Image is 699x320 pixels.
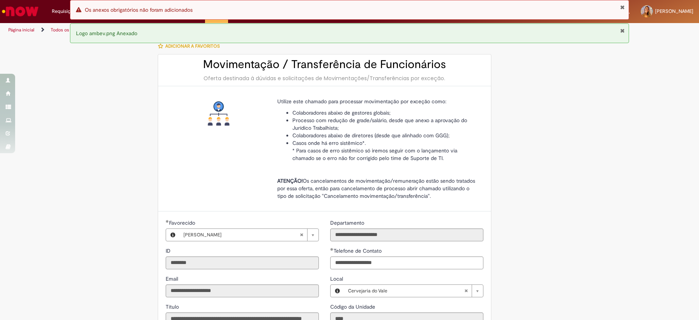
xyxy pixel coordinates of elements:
[330,248,334,251] span: Obrigatório Preenchido
[292,117,467,131] span: Processo com redução de grade/salário, desde que anexo a aprovação do Jurídico Trabalhista;
[296,229,307,241] abbr: Limpar campo Favorecido
[166,220,169,223] span: Obrigatório Preenchido
[166,75,483,82] div: Oferta destinada à dúvidas e solicitações de Movimentações/Transferências por exceção.
[8,27,34,33] a: Página inicial
[1,4,40,19] img: ServiceNow
[166,284,319,297] input: Email
[52,8,78,15] span: Requisições
[85,6,193,13] span: Os anexos obrigatórios não foram adicionados
[166,229,180,241] button: Favorecido, Visualizar este registro Priscila Cerri Sampaio
[330,219,366,227] label: Somente leitura - Departamento
[655,8,693,14] span: [PERSON_NAME]
[6,23,460,37] ul: Trilhas de página
[330,303,377,311] label: Somente leitura - Código da Unidade
[460,285,472,297] abbr: Limpar campo Local
[166,247,172,254] span: Somente leitura - ID
[330,219,366,226] span: Somente leitura - Departamento
[331,285,344,297] button: Local, Visualizar este registro Cervejaria do Vale
[330,275,345,282] span: Local
[76,30,137,37] span: Logo ambev.png Anexado
[348,285,464,297] span: Cervejaria do Vale
[166,256,319,269] input: ID
[180,229,318,241] a: [PERSON_NAME]Limpar campo Favorecido
[292,147,457,162] span: * Para casos de erro sistêmico só iremos seguir com o lançamento via chamado se o erro não for co...
[620,4,625,10] button: Fechar Notificação
[277,177,475,199] span: Os cancelamentos de movimentação/remuneração estão sendo tratados por essa oferta, então para can...
[166,247,172,255] label: Somente leitura - ID
[334,247,383,254] span: Telefone de Contato
[292,140,366,146] span: Casos onde há erro sistêmico*.
[166,275,180,283] label: Somente leitura - Email
[330,228,483,241] input: Departamento
[620,28,625,34] button: Fechar Notificação
[166,303,180,311] label: Somente leitura - Título
[166,58,483,71] h2: Movimentação / Transferência de Funcionários
[277,98,446,105] span: Utilize este chamado para processar movimentação por exceção como:
[292,109,391,116] span: Colaboradores abaixo de gestores globais;
[51,27,91,33] a: Todos os Catálogos
[207,101,231,126] img: Movimentação / Transferência de Funcionários
[344,285,483,297] a: Cervejaria do ValeLimpar campo Local
[330,256,483,269] input: Telefone de Contato
[169,219,197,226] span: Necessários - Favorecido
[183,229,300,241] span: [PERSON_NAME]
[277,177,303,184] strong: ATENÇÃO!
[165,43,220,49] span: Adicionar a Favoritos
[292,132,450,139] span: Colaboradores abaixo de diretores (desde que alinhado com GGG);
